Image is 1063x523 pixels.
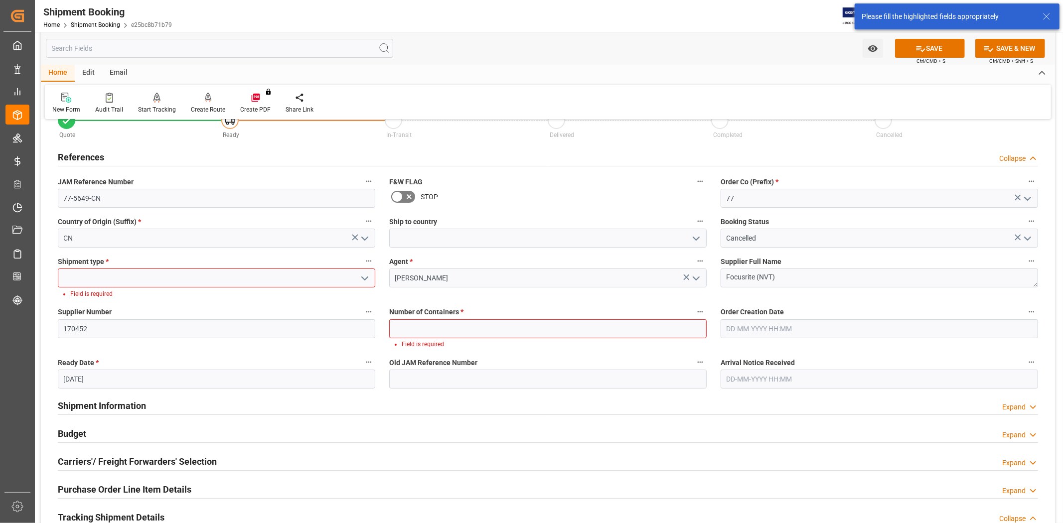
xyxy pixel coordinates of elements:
[389,257,413,267] span: Agent
[58,483,191,496] h2: Purchase Order Line Item Details
[694,356,707,369] button: Old JAM Reference Number
[41,65,75,82] div: Home
[421,192,438,202] span: STOP
[58,358,99,368] span: Ready Date
[1002,402,1026,412] div: Expand
[223,131,239,138] span: Ready
[362,356,375,369] button: Ready Date *
[895,39,965,58] button: SAVE
[58,229,375,248] input: Type to search/select
[721,358,795,368] span: Arrival Notice Received
[721,268,1038,287] textarea: Focusrite (NVT)
[46,39,393,58] input: Search Fields
[694,255,707,267] button: Agent *
[975,39,1045,58] button: SAVE & NEW
[362,175,375,188] button: JAM Reference Number
[43,21,60,28] a: Home
[58,257,109,267] span: Shipment type
[60,131,76,138] span: Quote
[357,270,372,286] button: open menu
[713,131,743,138] span: Completed
[863,39,883,58] button: open menu
[1025,175,1038,188] button: Order Co (Prefix) *
[389,177,423,187] span: F&W FLAG
[877,131,903,138] span: Cancelled
[362,255,375,267] button: Shipment type *
[43,4,172,19] div: Shipment Booking
[362,305,375,318] button: Supplier Number
[58,427,86,440] h2: Budget
[58,150,104,164] h2: References
[989,57,1033,65] span: Ctrl/CMD + Shift + S
[357,231,372,246] button: open menu
[95,105,123,114] div: Audit Trail
[916,57,945,65] span: Ctrl/CMD + S
[721,217,769,227] span: Booking Status
[688,270,703,286] button: open menu
[71,21,120,28] a: Shipment Booking
[1025,215,1038,228] button: Booking Status
[721,307,784,317] span: Order Creation Date
[862,11,1033,22] div: Please fill the highlighted fields appropriately
[191,105,225,114] div: Create Route
[694,305,707,318] button: Number of Containers *
[386,131,412,138] span: In-Transit
[58,217,141,227] span: Country of Origin (Suffix)
[58,370,375,389] input: DD-MM-YYYY
[550,131,574,138] span: Delivered
[58,177,134,187] span: JAM Reference Number
[138,105,176,114] div: Start Tracking
[402,340,698,349] li: Field is required
[362,215,375,228] button: Country of Origin (Suffix) *
[843,7,877,25] img: Exertis%20JAM%20-%20Email%20Logo.jpg_1722504956.jpg
[721,177,778,187] span: Order Co (Prefix)
[70,289,367,298] li: Field is required
[721,370,1038,389] input: DD-MM-YYYY HH:MM
[1020,191,1035,206] button: open menu
[286,105,313,114] div: Share Link
[1002,430,1026,440] div: Expand
[1020,231,1035,246] button: open menu
[58,399,146,412] h2: Shipment Information
[102,65,135,82] div: Email
[1025,356,1038,369] button: Arrival Notice Received
[58,455,217,468] h2: Carriers'/ Freight Forwarders' Selection
[694,215,707,228] button: Ship to country
[721,319,1038,338] input: DD-MM-YYYY HH:MM
[1025,305,1038,318] button: Order Creation Date
[721,257,781,267] span: Supplier Full Name
[688,231,703,246] button: open menu
[999,153,1026,164] div: Collapse
[1025,255,1038,267] button: Supplier Full Name
[52,105,80,114] div: New Form
[75,65,102,82] div: Edit
[58,307,112,317] span: Supplier Number
[389,307,463,317] span: Number of Containers
[389,358,477,368] span: Old JAM Reference Number
[1002,486,1026,496] div: Expand
[694,175,707,188] button: F&W FLAG
[389,217,437,227] span: Ship to country
[1002,458,1026,468] div: Expand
